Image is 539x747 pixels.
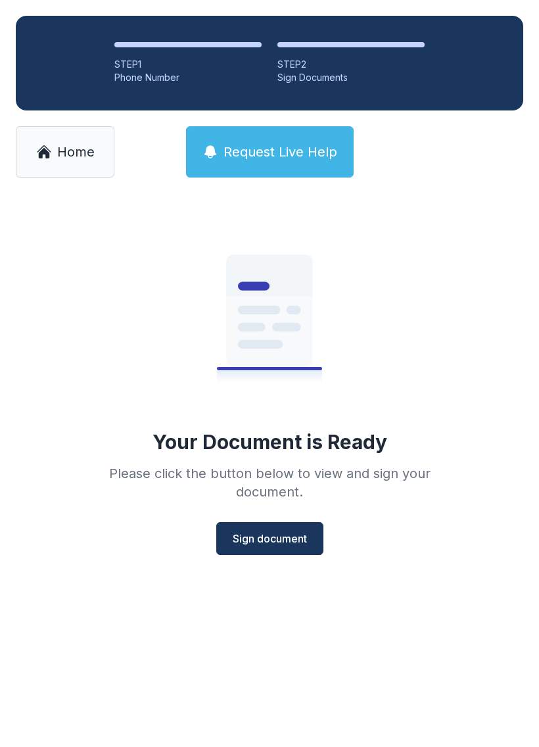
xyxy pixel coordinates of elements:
div: STEP 1 [114,58,262,71]
div: Your Document is Ready [152,430,387,454]
span: Sign document [233,531,307,546]
div: STEP 2 [277,58,425,71]
span: Request Live Help [223,143,337,161]
div: Please click the button below to view and sign your document. [80,464,459,501]
div: Sign Documents [277,71,425,84]
span: Home [57,143,95,161]
div: Phone Number [114,71,262,84]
